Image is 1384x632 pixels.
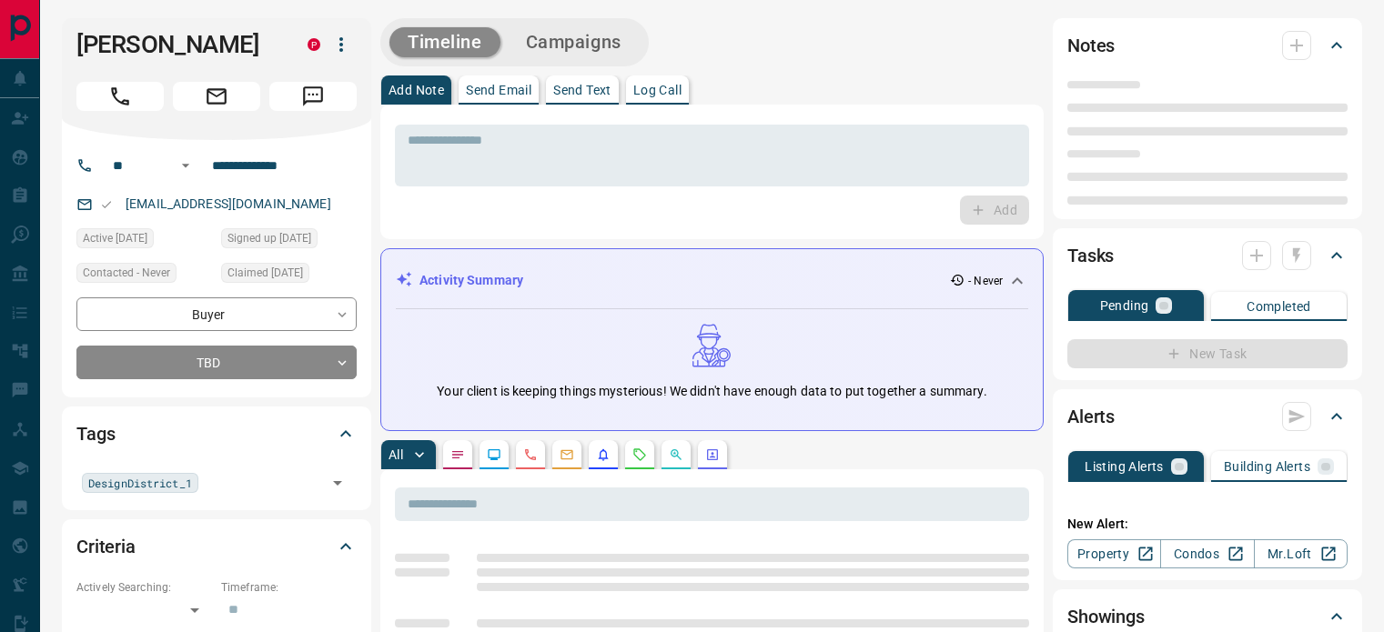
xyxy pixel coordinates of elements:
[396,264,1028,297] div: Activity Summary- Never
[705,447,720,462] svg: Agent Actions
[1067,234,1348,277] div: Tasks
[1254,539,1348,568] a: Mr.Loft
[968,273,1003,289] p: - Never
[487,447,501,462] svg: Lead Browsing Activity
[76,579,212,596] p: Actively Searching:
[1100,299,1149,312] p: Pending
[76,82,164,111] span: Call
[88,474,192,492] span: DesignDistrict_1
[76,346,357,379] div: TBD
[523,447,538,462] svg: Calls
[1067,539,1161,568] a: Property
[175,155,197,176] button: Open
[1224,460,1310,473] p: Building Alerts
[450,447,465,462] svg: Notes
[1067,515,1348,534] p: New Alert:
[632,447,647,462] svg: Requests
[83,229,147,247] span: Active [DATE]
[1067,395,1348,438] div: Alerts
[76,525,357,568] div: Criteria
[437,382,986,401] p: Your client is keeping things mysterious! We didn't have enough data to put together a summary.
[126,196,331,211] a: [EMAIL_ADDRESS][DOMAIN_NAME]
[1067,241,1114,270] h2: Tasks
[325,470,350,496] button: Open
[596,447,611,462] svg: Listing Alerts
[269,82,357,111] span: Message
[221,228,357,254] div: Fri Sep 18 2015
[1160,539,1254,568] a: Condos
[466,84,531,96] p: Send Email
[1247,300,1311,313] p: Completed
[221,263,357,288] div: Fri Jul 08 2016
[1067,602,1145,631] h2: Showings
[227,229,311,247] span: Signed up [DATE]
[173,82,260,111] span: Email
[1067,24,1348,67] div: Notes
[83,264,170,282] span: Contacted - Never
[308,38,320,51] div: property.ca
[389,27,500,57] button: Timeline
[221,579,357,596] p: Timeframe:
[76,412,357,456] div: Tags
[419,271,523,290] p: Activity Summary
[76,228,212,254] div: Sun Oct 23 2022
[76,30,280,59] h1: [PERSON_NAME]
[560,447,574,462] svg: Emails
[1085,460,1164,473] p: Listing Alerts
[76,419,115,448] h2: Tags
[389,448,403,461] p: All
[633,84,682,96] p: Log Call
[508,27,640,57] button: Campaigns
[1067,31,1115,60] h2: Notes
[76,532,136,561] h2: Criteria
[1067,402,1115,431] h2: Alerts
[227,264,303,282] span: Claimed [DATE]
[76,297,357,331] div: Buyer
[553,84,611,96] p: Send Text
[669,447,683,462] svg: Opportunities
[100,198,113,211] svg: Email Valid
[389,84,444,96] p: Add Note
